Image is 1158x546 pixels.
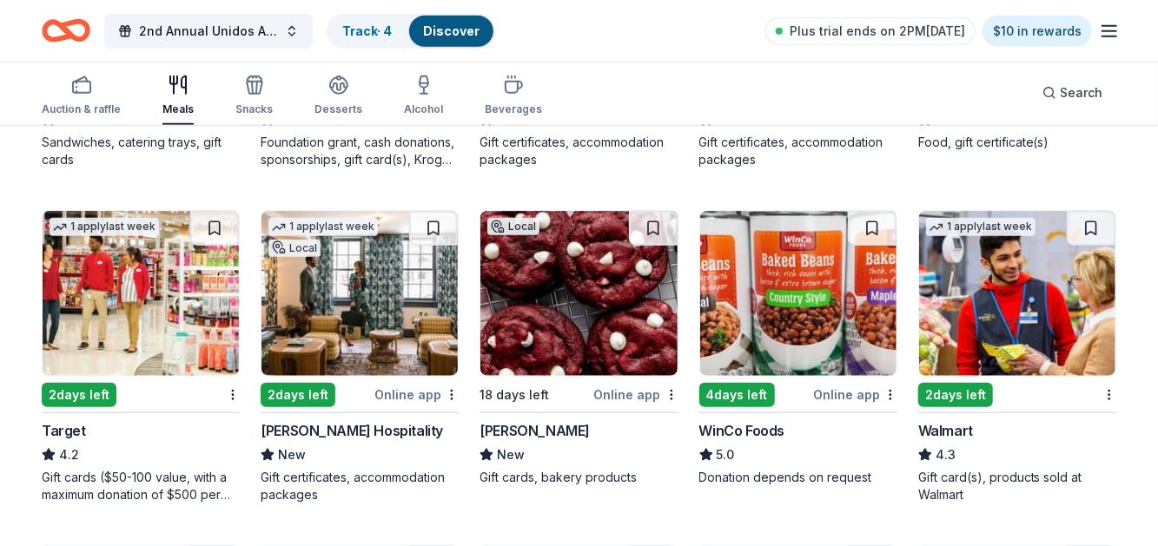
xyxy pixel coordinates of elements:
div: 2 days left [261,383,335,407]
div: Foundation grant, cash donations, sponsorships, gift card(s), Kroger products [261,134,459,168]
div: Online app [594,384,678,405]
div: WinCo Foods [699,420,785,441]
div: 18 days left [480,385,549,405]
img: Image for Le Boulanger [480,211,677,376]
div: Gift certificates, accommodation packages [480,134,678,168]
div: Sandwiches, catering trays, gift cards [42,134,240,168]
div: [PERSON_NAME] [480,420,590,441]
img: Image for WinCo Foods [700,211,897,376]
span: 2nd Annual Unidos Auction & Gala [139,21,278,42]
button: Auction & raffle [42,68,121,125]
div: Meals [162,102,194,116]
span: 4.3 [936,444,956,465]
div: Local [268,240,321,257]
span: New [278,444,306,465]
div: Auction & raffle [42,102,121,116]
button: Alcohol [404,68,443,125]
a: Image for Target1 applylast week2days leftTarget4.2Gift cards ($50-100 value, with a maximum dona... [42,210,240,503]
div: Gift cards ($50-100 value, with a maximum donation of $500 per year) [42,469,240,503]
div: Snacks [235,102,273,116]
div: Walmart [918,420,973,441]
a: Discover [423,23,480,38]
span: New [497,444,525,465]
div: 1 apply last week [50,218,159,236]
button: Meals [162,68,194,125]
div: Desserts [314,102,362,116]
a: $10 in rewards [983,16,1092,47]
img: Image for Target [43,211,239,376]
div: Gift cards, bakery products [480,469,678,486]
img: Image for Walmart [919,211,1115,376]
div: 4 days left [699,383,775,407]
span: 4.2 [59,444,79,465]
div: Gift certificates, accommodation packages [699,134,897,168]
a: Home [42,10,90,51]
a: Image for Oliver Hospitality1 applylast weekLocal2days leftOnline app[PERSON_NAME] HospitalityNew... [261,210,459,503]
button: Track· 4Discover [327,14,495,49]
a: Track· 4 [342,23,392,38]
span: Plus trial ends on 2PM[DATE] [790,21,965,42]
div: Beverages [485,102,542,116]
button: Desserts [314,68,362,125]
div: 2 days left [42,383,116,407]
div: 2 days left [918,383,993,407]
a: Plus trial ends on 2PM[DATE] [765,17,976,45]
div: 1 apply last week [926,218,1036,236]
div: 1 apply last week [268,218,378,236]
div: Local [487,218,539,235]
div: Alcohol [404,102,443,116]
button: Beverages [485,68,542,125]
div: Target [42,420,86,441]
div: Online app [374,384,459,405]
span: 5.0 [717,444,735,465]
div: Donation depends on request [699,469,897,486]
button: Snacks [235,68,273,125]
img: Image for Oliver Hospitality [261,211,458,376]
a: Image for WinCo Foods4days leftOnline appWinCo Foods5.0Donation depends on request [699,210,897,486]
div: [PERSON_NAME] Hospitality [261,420,443,441]
a: Image for Walmart1 applylast week2days leftWalmart4.3Gift card(s), products sold at Walmart [918,210,1116,503]
a: Image for Le BoulangerLocal18 days leftOnline app[PERSON_NAME]NewGift cards, bakery products [480,210,678,486]
div: Food, gift certificate(s) [918,134,1116,151]
button: Search [1029,76,1116,110]
button: 2nd Annual Unidos Auction & Gala [104,14,313,49]
div: Gift certificates, accommodation packages [261,469,459,503]
div: Gift card(s), products sold at Walmart [918,469,1116,503]
div: Online app [813,384,897,405]
span: Search [1060,82,1102,103]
